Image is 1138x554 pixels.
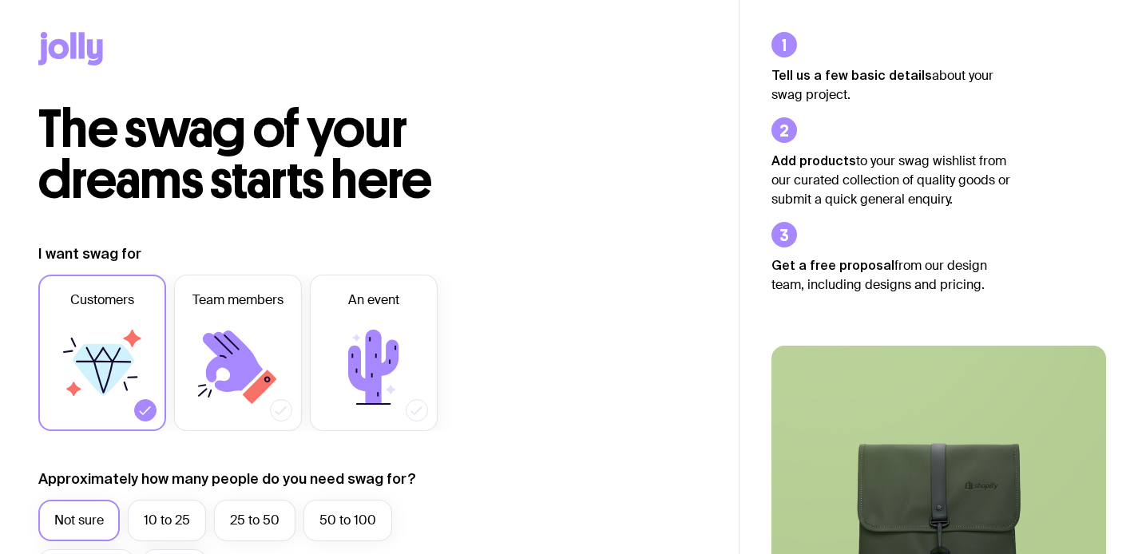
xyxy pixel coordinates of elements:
[771,153,856,168] strong: Add products
[771,151,1011,209] p: to your swag wishlist from our curated collection of quality goods or submit a quick general enqu...
[214,500,295,541] label: 25 to 50
[771,65,1011,105] p: about your swag project.
[128,500,206,541] label: 10 to 25
[38,97,432,212] span: The swag of your dreams starts here
[38,500,120,541] label: Not sure
[303,500,392,541] label: 50 to 100
[348,291,399,310] span: An event
[771,68,932,82] strong: Tell us a few basic details
[38,469,416,489] label: Approximately how many people do you need swag for?
[771,255,1011,295] p: from our design team, including designs and pricing.
[771,258,894,272] strong: Get a free proposal
[192,291,284,310] span: Team members
[70,291,134,310] span: Customers
[38,244,141,263] label: I want swag for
